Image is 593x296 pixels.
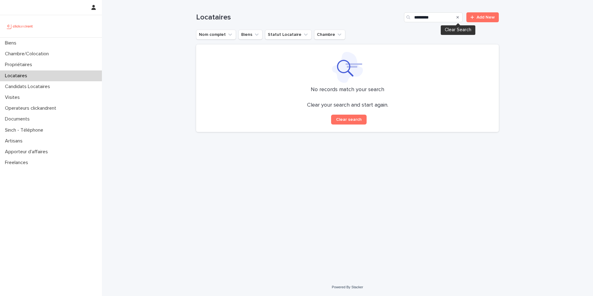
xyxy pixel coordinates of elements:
[2,149,53,155] p: Apporteur d'affaires
[2,84,55,90] p: Candidats Locataires
[336,117,362,122] span: Clear search
[2,160,33,166] p: Freelances
[404,12,463,22] input: Search
[238,30,263,40] button: Biens
[2,62,37,68] p: Propriétaires
[265,30,312,40] button: Statut Locataire
[331,115,367,125] button: Clear search
[5,20,35,32] img: UCB0brd3T0yccxBKYDjQ
[2,138,27,144] p: Artisans
[2,40,21,46] p: Biens
[2,105,61,111] p: Operateurs clickandrent
[204,87,491,93] p: No records match your search
[2,51,54,57] p: Chambre/Colocation
[466,12,499,22] a: Add New
[2,95,25,100] p: Visites
[196,30,236,40] button: Nom complet
[2,116,35,122] p: Documents
[332,285,363,289] a: Powered By Stacker
[314,30,345,40] button: Chambre
[2,127,48,133] p: Sinch - Téléphone
[477,15,495,19] span: Add New
[2,73,32,79] p: Locataires
[307,102,388,109] p: Clear your search and start again.
[196,13,402,22] h1: Locataires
